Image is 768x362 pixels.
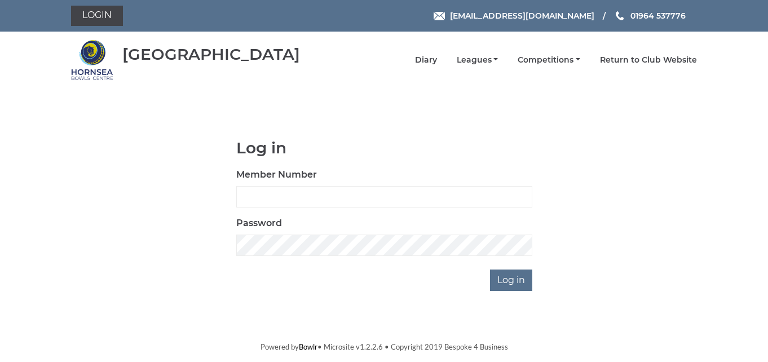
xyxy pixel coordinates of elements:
a: Leagues [457,55,498,65]
a: Competitions [518,55,580,65]
a: Login [71,6,123,26]
input: Log in [490,270,532,291]
img: Phone us [616,11,624,20]
label: Member Number [236,168,317,182]
img: Email [434,12,445,20]
div: [GEOGRAPHIC_DATA] [122,46,300,63]
h1: Log in [236,139,532,157]
span: [EMAIL_ADDRESS][DOMAIN_NAME] [450,11,594,21]
a: Email [EMAIL_ADDRESS][DOMAIN_NAME] [434,10,594,22]
a: Return to Club Website [600,55,697,65]
a: Phone us 01964 537776 [614,10,686,22]
a: Bowlr [299,342,317,351]
span: 01964 537776 [630,11,686,21]
a: Diary [415,55,437,65]
label: Password [236,217,282,230]
img: Hornsea Bowls Centre [71,39,113,81]
span: Powered by • Microsite v1.2.2.6 • Copyright 2019 Bespoke 4 Business [261,342,508,351]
